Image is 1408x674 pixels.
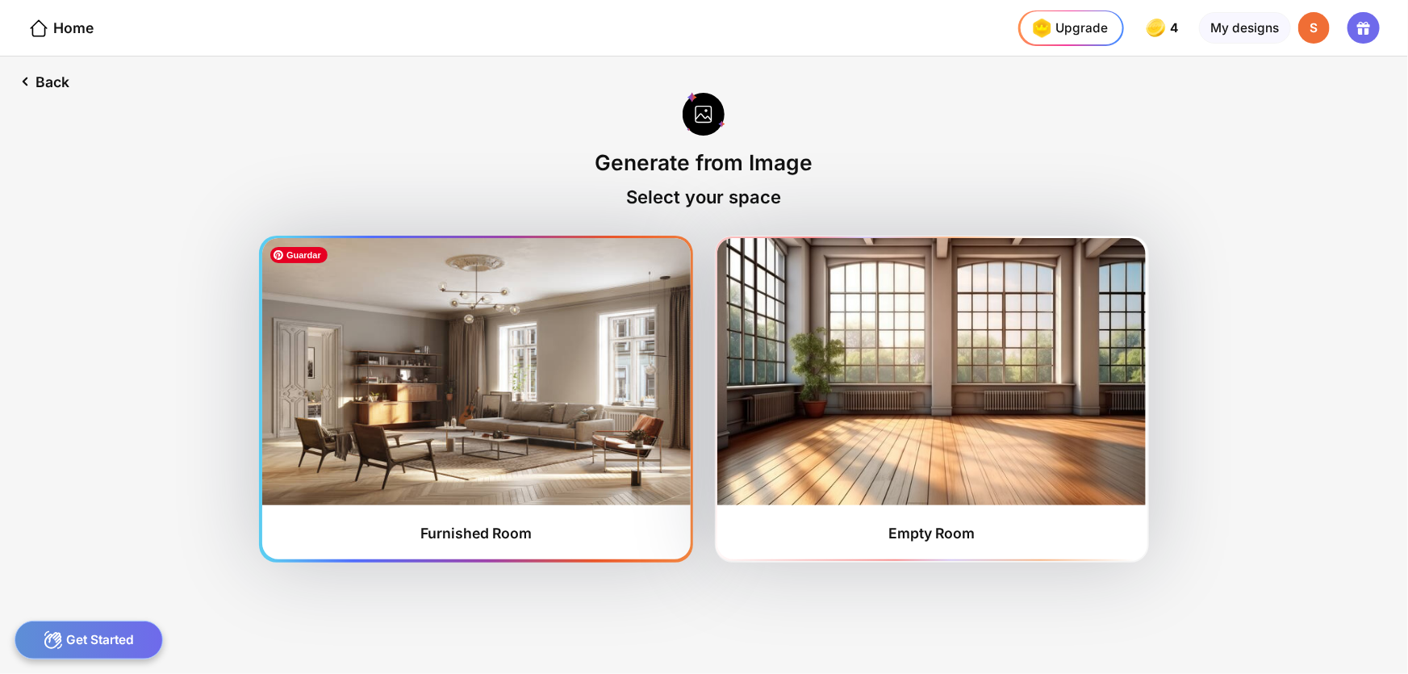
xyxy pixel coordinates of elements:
[262,238,691,504] img: furnishedRoom1.jpg
[888,525,975,542] div: Empty Room
[1298,12,1331,44] div: S
[1027,14,1055,42] img: upgrade-nav-btn-icon.gif
[270,247,328,263] span: Guardar
[595,149,813,175] div: Generate from Image
[28,18,94,39] div: Home
[420,525,532,542] div: Furnished Room
[1027,14,1108,42] div: Upgrade
[1171,21,1182,36] span: 4
[1199,12,1290,44] div: My designs
[15,621,164,659] div: Get Started
[627,186,782,207] div: Select your space
[717,238,1146,504] img: furnishedRoom2.jpg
